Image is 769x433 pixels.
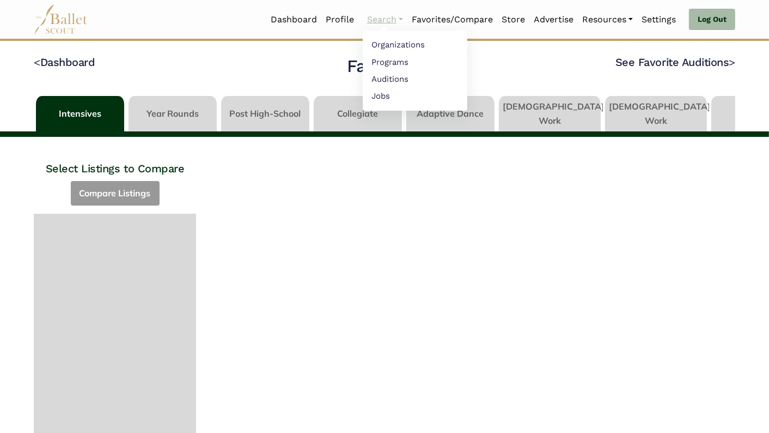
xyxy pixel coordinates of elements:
li: [DEMOGRAPHIC_DATA] Work [603,96,709,131]
a: Organizations [363,37,467,53]
a: See Favorite Auditions> [615,56,735,69]
a: Favorites/Compare [407,8,497,31]
a: Jobs [363,87,467,104]
h2: Favorites [347,55,423,78]
li: Year Rounds [126,96,219,131]
a: Log Out [689,9,735,31]
h4: Select Listings to Compare [34,137,196,176]
a: Advertise [529,8,578,31]
li: Adaptive Dance [404,96,497,131]
a: Profile [321,8,358,31]
a: Search [363,8,407,31]
a: Auditions [363,70,467,87]
li: [DEMOGRAPHIC_DATA] Work [497,96,603,131]
code: > [729,55,735,69]
li: Post High-School [219,96,312,131]
a: Programs [363,53,467,70]
code: < [34,55,40,69]
li: Intensives [34,96,126,131]
li: Collegiate [312,96,404,131]
a: <Dashboard [34,56,95,69]
a: Store [497,8,529,31]
a: Dashboard [266,8,321,31]
a: Settings [637,8,680,31]
a: Resources [578,8,637,31]
ul: Resources [363,31,467,111]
